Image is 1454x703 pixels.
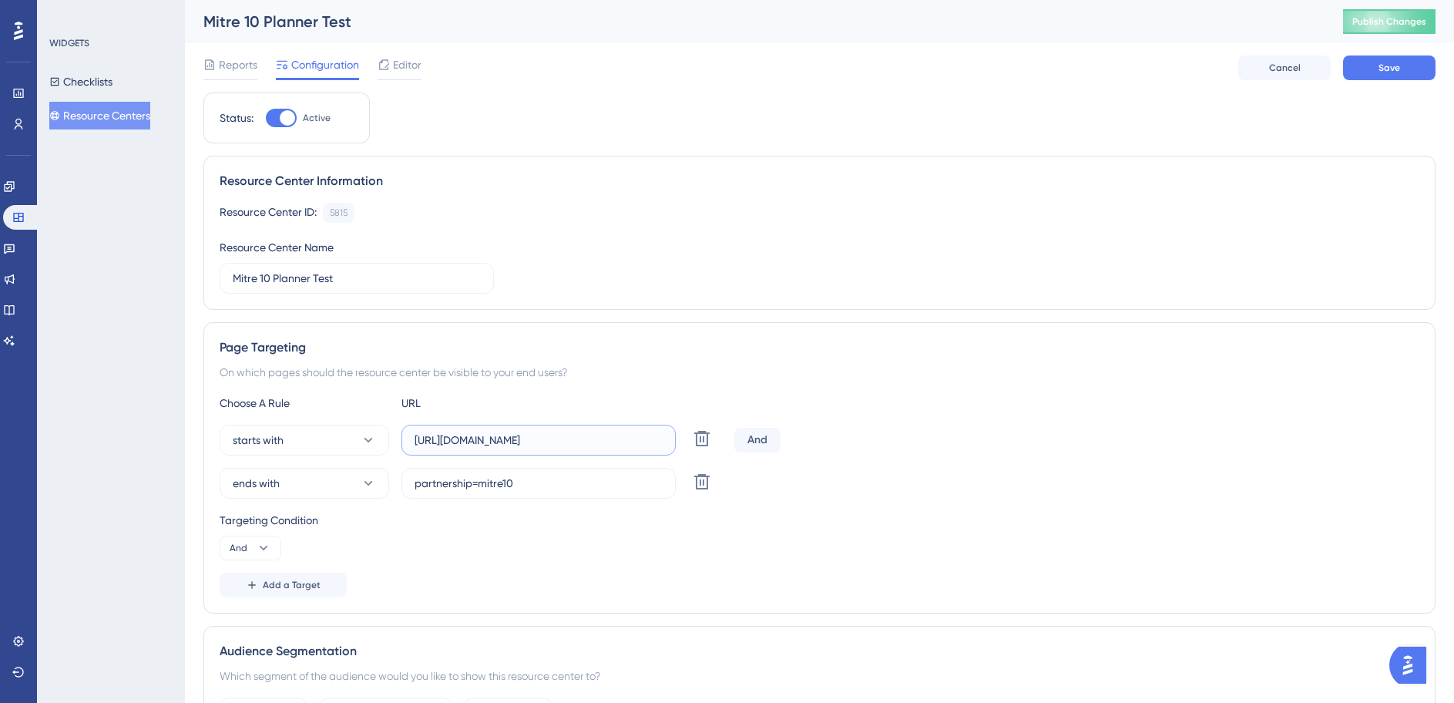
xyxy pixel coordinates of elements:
[220,573,347,597] button: Add a Target
[1389,642,1436,688] iframe: UserGuiding AI Assistant Launcher
[415,432,663,449] input: yourwebsite.com/path
[1343,9,1436,34] button: Publish Changes
[233,431,284,449] span: starts with
[220,468,389,499] button: ends with
[330,207,348,219] div: 5815
[291,55,359,74] span: Configuration
[1378,62,1400,74] span: Save
[1343,55,1436,80] button: Save
[220,238,334,257] div: Resource Center Name
[220,642,1419,661] div: Audience Segmentation
[220,511,1419,530] div: Targeting Condition
[230,542,247,554] span: And
[220,109,254,127] div: Status:
[220,536,281,560] button: And
[263,579,321,591] span: Add a Target
[734,428,781,452] div: And
[220,172,1419,190] div: Resource Center Information
[393,55,421,74] span: Editor
[49,37,89,49] div: WIDGETS
[220,667,1419,685] div: Which segment of the audience would you like to show this resource center to?
[233,270,481,287] input: Type your Resource Center name
[220,203,317,223] div: Resource Center ID:
[303,112,331,124] span: Active
[220,363,1419,382] div: On which pages should the resource center be visible to your end users?
[220,338,1419,357] div: Page Targeting
[233,474,280,493] span: ends with
[203,11,1305,32] div: Mitre 10 Planner Test
[219,55,257,74] span: Reports
[1352,15,1426,28] span: Publish Changes
[1269,62,1301,74] span: Cancel
[401,394,571,412] div: URL
[49,102,150,129] button: Resource Centers
[49,68,112,96] button: Checklists
[1238,55,1331,80] button: Cancel
[415,475,663,492] input: yourwebsite.com/path
[220,425,389,456] button: starts with
[220,394,389,412] div: Choose A Rule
